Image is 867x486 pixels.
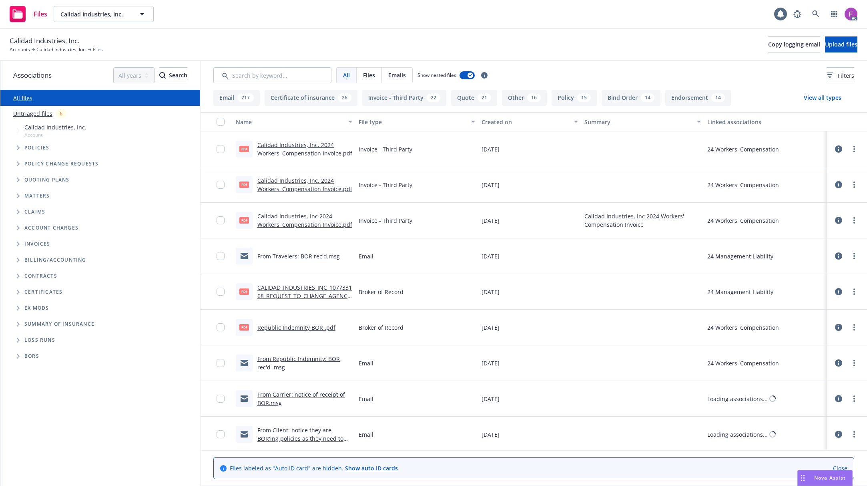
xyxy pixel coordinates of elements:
[849,430,859,439] a: more
[707,395,768,403] div: Loading associations...
[711,93,725,102] div: 14
[257,284,352,308] a: CALIDAD_INDUSTRIES_INC_107733168_REQUEST_TO_CHANGE_AGENCY.pdf
[257,426,349,468] a: From Client: notice they are BOR'ing policies as they need to move to an organization w/a focus o...
[217,181,225,189] input: Toggle Row Selected
[93,46,103,53] span: Files
[849,216,859,225] a: more
[159,68,187,83] div: Search
[359,359,373,367] span: Email
[362,90,446,106] button: Invoice - Third Party
[359,430,373,439] span: Email
[24,258,86,262] span: Billing/Accounting
[798,470,808,486] div: Drag to move
[451,90,497,106] button: Quote
[581,112,704,131] button: Summary
[359,252,373,260] span: Email
[239,324,249,330] span: pdf
[10,36,79,46] span: Calidad Industries, Inc.
[217,118,225,126] input: Select all
[359,181,412,189] span: Invoice - Third Party
[527,93,541,102] div: 16
[338,93,351,102] div: 26
[482,359,500,367] span: [DATE]
[825,36,857,52] button: Upload files
[838,71,854,80] span: Filters
[707,181,779,189] div: 24 Workers' Compensation
[849,180,859,190] a: more
[36,46,86,53] a: Calidad Industries, Inc.
[236,118,343,126] div: Name
[482,323,500,332] span: [DATE]
[707,359,779,367] div: 24 Workers' Compensation
[24,274,57,278] span: Contracts
[239,217,249,223] span: pdf
[359,216,412,225] span: Invoice - Third Party
[849,323,859,332] a: more
[849,358,859,368] a: more
[707,323,779,332] div: 24 Workers' Compensation
[257,212,352,228] a: Calidad Industries, Inc 2024 Workers' Compensation Invoice.pdf
[849,144,859,154] a: more
[707,145,779,153] div: 24 Workers' Compensation
[24,338,55,343] span: Loss Runs
[56,109,66,118] div: 6
[13,70,52,81] span: Associations
[478,93,491,102] div: 21
[345,464,398,472] a: Show auto ID cards
[213,67,331,83] input: Search by keyword...
[808,6,824,22] a: Search
[482,252,500,260] span: [DATE]
[584,118,692,126] div: Summary
[24,177,70,182] span: Quoting plans
[24,306,49,311] span: Ex Mods
[60,10,130,18] span: Calidad Industries, Inc.
[54,6,154,22] button: Calidad Industries, Inc.
[482,395,500,403] span: [DATE]
[478,112,581,131] button: Created on
[233,112,355,131] button: Name
[217,145,225,153] input: Toggle Row Selected
[239,181,249,188] span: pdf
[482,118,569,126] div: Created on
[707,288,773,296] div: 24 Management Liability
[577,93,591,102] div: 15
[665,90,731,106] button: Endorsement
[213,90,260,106] button: Email
[789,6,805,22] a: Report a Bug
[359,288,403,296] span: Broker of Record
[814,474,846,481] span: Nova Assist
[257,391,345,407] a: From Carrier: notice of receipt of BOR.msg
[217,216,225,224] input: Toggle Row Selected
[707,430,768,439] div: Loading associations...
[24,290,62,294] span: Certificates
[482,288,500,296] span: [DATE]
[417,72,456,79] span: Show nested files
[217,359,225,367] input: Toggle Row Selected
[704,112,827,131] button: Linked associations
[826,6,842,22] a: Switch app
[827,67,854,83] button: Filters
[768,36,820,52] button: Copy logging email
[707,216,779,225] div: 24 Workers' Compensation
[217,323,225,331] input: Toggle Row Selected
[24,145,50,150] span: Policies
[388,71,406,79] span: Emails
[359,395,373,403] span: Email
[427,93,440,102] div: 22
[849,287,859,296] a: more
[265,90,357,106] button: Certificate of insurance
[584,212,701,229] span: Calidad Industries, Inc 2024 Workers' Compensation Invoice
[707,252,773,260] div: 24 Management Liability
[355,112,478,131] button: File type
[845,8,857,20] img: photo
[217,395,225,403] input: Toggle Row Selected
[230,464,398,472] span: Files labeled as "Auto ID card" are hidden.
[602,90,660,106] button: Bind Order
[217,430,225,438] input: Toggle Row Selected
[34,11,47,17] span: Files
[363,71,375,79] span: Files
[359,118,466,126] div: File type
[24,226,78,230] span: Account charges
[6,3,50,25] a: Files
[482,145,500,153] span: [DATE]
